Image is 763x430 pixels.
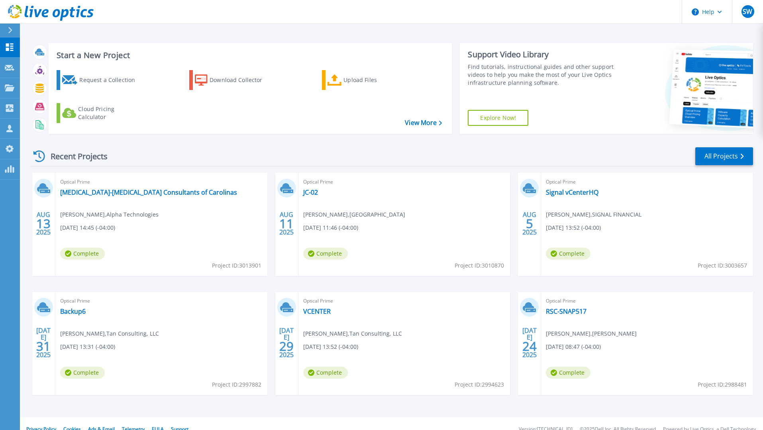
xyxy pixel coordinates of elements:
[468,110,528,126] a: Explore Now!
[57,103,145,123] a: Cloud Pricing Calculator
[60,248,105,260] span: Complete
[279,343,294,350] span: 29
[468,49,617,60] div: Support Video Library
[698,261,747,270] span: Project ID: 3003657
[60,210,159,219] span: [PERSON_NAME] , Alpha Technologies
[60,178,263,186] span: Optical Prime
[522,343,537,350] span: 24
[279,220,294,227] span: 11
[522,328,537,357] div: [DATE] 2025
[303,178,506,186] span: Optical Prime
[303,297,506,305] span: Optical Prime
[303,307,331,315] a: VCENTER
[303,248,348,260] span: Complete
[698,380,747,389] span: Project ID: 2988481
[546,367,590,379] span: Complete
[57,51,442,60] h3: Start a New Project
[303,329,402,338] span: [PERSON_NAME] , Tan Consulting, LLC
[303,223,358,232] span: [DATE] 11:46 (-04:00)
[546,223,601,232] span: [DATE] 13:52 (-04:00)
[60,367,105,379] span: Complete
[189,70,278,90] a: Download Collector
[60,329,159,338] span: [PERSON_NAME] , Tan Consulting, LLC
[60,342,115,351] span: [DATE] 13:31 (-04:00)
[36,209,51,238] div: AUG 2025
[279,328,294,357] div: [DATE] 2025
[546,307,586,315] a: RSC-SNAP517
[31,147,118,166] div: Recent Projects
[36,343,51,350] span: 31
[455,261,504,270] span: Project ID: 3010870
[212,380,261,389] span: Project ID: 2997882
[36,328,51,357] div: [DATE] 2025
[546,329,637,338] span: [PERSON_NAME] , [PERSON_NAME]
[455,380,504,389] span: Project ID: 2994623
[303,188,318,196] a: JC-02
[526,220,533,227] span: 5
[546,188,598,196] a: Signal vCenterHQ
[546,210,641,219] span: [PERSON_NAME] , SIGNAL FINANCIAL
[57,70,145,90] a: Request a Collection
[468,63,617,87] div: Find tutorials, instructional guides and other support videos to help you make the most of your L...
[546,342,601,351] span: [DATE] 08:47 (-04:00)
[60,297,263,305] span: Optical Prime
[303,342,358,351] span: [DATE] 13:52 (-04:00)
[279,209,294,238] div: AUG 2025
[212,261,261,270] span: Project ID: 3013901
[303,210,405,219] span: [PERSON_NAME] , [GEOGRAPHIC_DATA]
[546,178,748,186] span: Optical Prime
[303,367,348,379] span: Complete
[546,297,748,305] span: Optical Prime
[60,223,115,232] span: [DATE] 14:45 (-04:00)
[343,72,407,88] div: Upload Files
[60,188,237,196] a: [MEDICAL_DATA]-[MEDICAL_DATA] Consultants of Carolinas
[36,220,51,227] span: 13
[695,147,753,165] a: All Projects
[79,72,143,88] div: Request a Collection
[743,8,752,15] span: SW
[210,72,273,88] div: Download Collector
[405,119,442,127] a: View More
[322,70,411,90] a: Upload Files
[546,248,590,260] span: Complete
[522,209,537,238] div: AUG 2025
[78,105,142,121] div: Cloud Pricing Calculator
[60,307,86,315] a: Backup6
